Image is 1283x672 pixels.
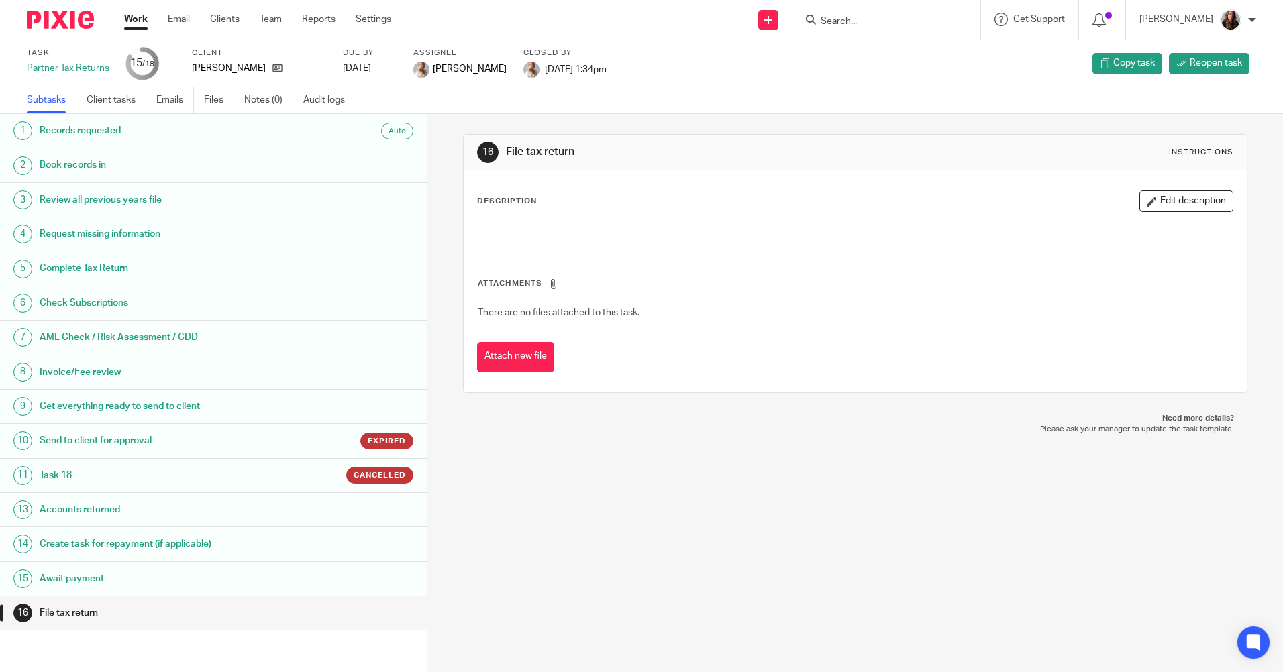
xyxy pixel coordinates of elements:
[13,431,32,450] div: 10
[13,604,32,622] div: 16
[13,363,32,382] div: 8
[40,569,289,589] h1: Await payment
[40,465,289,486] h1: Task 18
[1113,56,1155,70] span: Copy task
[13,535,32,553] div: 14
[40,190,289,210] h1: Review all previous years file
[819,16,940,28] input: Search
[124,13,148,26] a: Work
[13,466,32,485] div: 11
[27,62,109,75] div: Partner Tax Returns
[476,413,1233,424] p: Need more details?
[40,258,289,278] h1: Complete Tax Return
[413,62,429,78] img: IMG_9968.jpg
[1139,190,1233,212] button: Edit description
[1220,9,1241,31] img: IMG_0011.jpg
[523,48,607,58] label: Closed by
[477,342,554,372] button: Attach new file
[545,64,607,74] span: [DATE] 1:34pm
[13,260,32,278] div: 5
[413,48,507,58] label: Assignee
[354,469,406,481] span: Cancelled
[477,196,537,207] p: Description
[40,431,289,451] h1: Send to client for approval
[40,396,289,416] h1: Get everything ready to send to client
[303,87,355,113] a: Audit logs
[204,87,234,113] a: Files
[40,293,289,313] h1: Check Subscriptions
[40,121,289,141] h1: Records requested
[13,500,32,519] div: 13
[192,62,266,75] p: [PERSON_NAME]
[192,48,326,58] label: Client
[381,123,413,139] div: Auto
[156,87,194,113] a: Emails
[523,62,540,78] img: IMG_9968.jpg
[244,87,293,113] a: Notes (0)
[40,603,289,623] h1: File tax return
[130,56,154,71] div: 15
[343,62,397,75] div: [DATE]
[13,156,32,175] div: 2
[260,13,282,26] a: Team
[142,60,154,68] small: /18
[13,397,32,416] div: 9
[506,145,884,159] h1: File tax return
[40,500,289,520] h1: Accounts returned
[210,13,240,26] a: Clients
[13,121,32,140] div: 1
[40,327,289,347] h1: AML Check / Risk Assessment / CDD
[27,11,94,29] img: Pixie
[1190,56,1242,70] span: Reopen task
[40,224,289,244] h1: Request missing information
[1169,53,1249,74] a: Reopen task
[13,225,32,243] div: 4
[13,569,32,588] div: 15
[1139,13,1213,26] p: [PERSON_NAME]
[343,48,397,58] label: Due by
[1013,15,1065,24] span: Get Support
[433,62,507,76] span: [PERSON_NAME]
[1169,147,1233,158] div: Instructions
[477,142,499,163] div: 16
[356,13,391,26] a: Settings
[87,87,146,113] a: Client tasks
[40,534,289,554] h1: Create task for repayment (if applicable)
[40,155,289,175] h1: Book records in
[27,48,109,58] label: Task
[40,362,289,382] h1: Invoice/Fee review
[478,280,542,287] span: Attachments
[27,87,76,113] a: Subtasks
[13,190,32,209] div: 3
[478,308,639,317] span: There are no files attached to this task.
[476,424,1233,435] p: Please ask your manager to update the task template.
[368,435,406,447] span: Expired
[302,13,336,26] a: Reports
[168,13,190,26] a: Email
[1092,53,1162,74] a: Copy task
[13,328,32,347] div: 7
[13,294,32,313] div: 6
